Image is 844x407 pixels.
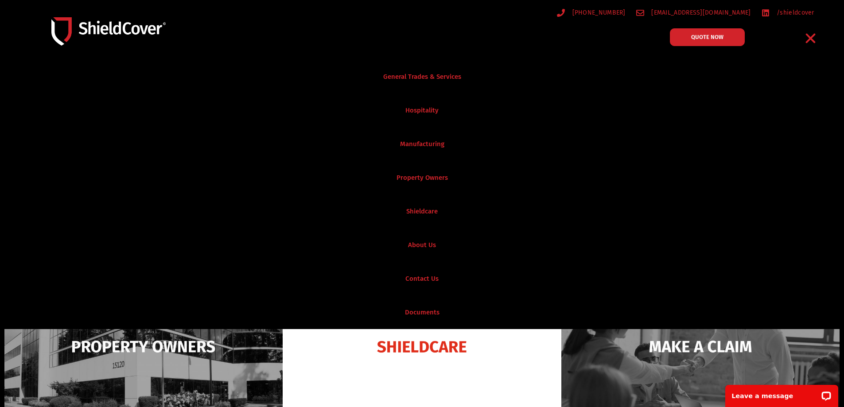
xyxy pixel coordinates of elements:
span: [EMAIL_ADDRESS][DOMAIN_NAME] [649,7,751,18]
img: Shield-Cover-Underwriting-Australia-logo-full [51,17,166,45]
iframe: LiveChat chat widget [720,379,844,407]
span: [PHONE_NUMBER] [570,7,626,18]
a: QUOTE NOW [670,28,745,46]
a: [PHONE_NUMBER] [557,7,626,18]
span: QUOTE NOW [691,34,723,40]
a: [EMAIL_ADDRESS][DOMAIN_NAME] [636,7,751,18]
span: /shieldcover [774,7,814,18]
a: /shieldcover [762,7,814,18]
div: Menu Toggle [801,28,821,49]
